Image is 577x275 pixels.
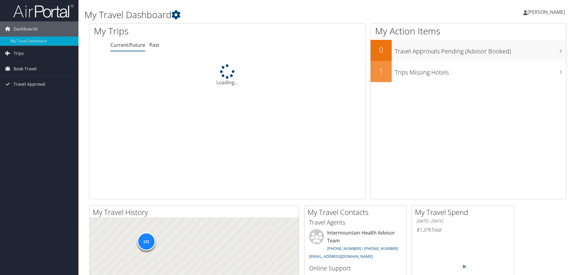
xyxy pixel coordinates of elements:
[110,42,145,48] a: Current/Future
[416,226,431,233] span: $1,376
[416,226,509,233] h6: Total
[371,45,392,55] h2: 0
[149,42,159,48] a: Past
[309,254,373,259] a: [EMAIL_ADDRESS][DOMAIN_NAME]
[93,207,299,217] h2: My Travel History
[89,64,365,86] div: Loading...
[528,9,565,15] span: [PERSON_NAME]
[14,77,45,92] span: Travel Approval
[14,61,37,76] span: Book Travel
[395,65,566,77] h3: Trips Missing Hotels
[415,207,514,217] h2: My Travel Spend
[14,21,38,37] span: Dashboards
[94,25,246,37] h1: My Trips
[395,44,566,56] h3: Travel Approvals Pending (Advisor Booked)
[371,25,566,37] h1: My Action Items
[371,66,392,76] h2: 1
[327,246,398,251] a: [PHONE_NUMBER] / [PHONE_NUMBER]
[371,40,566,61] a: 0Travel Approvals Pending (Advisor Booked)
[309,264,402,273] h3: Online Support
[137,232,155,251] div: 121
[371,61,566,82] a: 1Trips Missing Hotels
[13,4,74,18] img: airportal-logo.png
[84,8,409,21] h1: My Travel Dashboard
[523,3,571,21] a: [PERSON_NAME]
[308,207,406,217] h2: My Travel Contacts
[306,229,405,261] li: Intermountain Health Advisor Team
[309,218,402,227] h3: Travel Agents
[14,46,24,61] span: Trips
[416,218,509,224] h6: [DATE] - [DATE]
